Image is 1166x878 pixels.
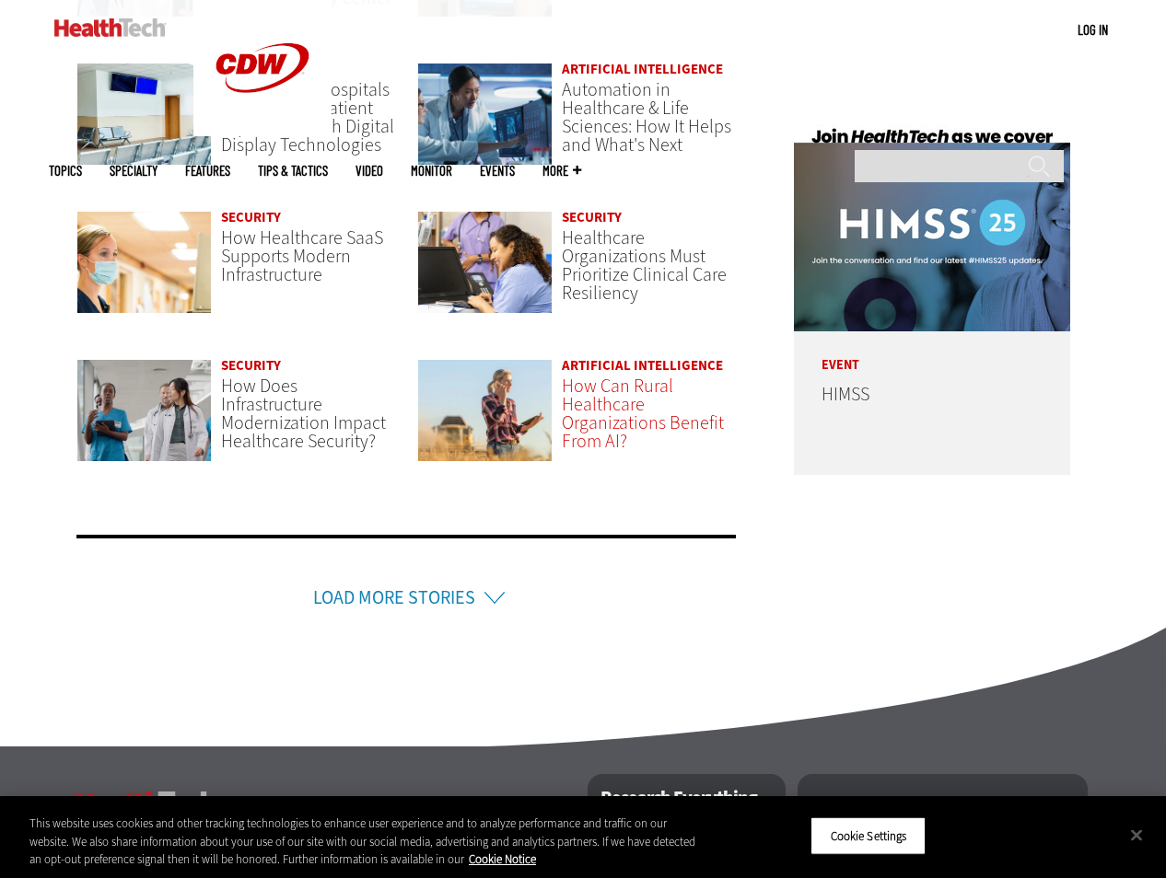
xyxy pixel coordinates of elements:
span: Topics [49,164,82,178]
a: Security [562,208,622,226]
img: Doctor using medical laptop in hospital [76,211,212,314]
a: How Can Rural Healthcare Organizations Benefit From AI? [562,374,724,454]
img: Nurse working at the front desk of a hospital [417,211,553,314]
h2: Research Everything IT [588,774,786,840]
a: Log in [1078,21,1108,38]
a: Doctors walking in a hospital [76,359,212,479]
a: Artificial Intelligence [562,356,723,375]
h3: HealthTech [76,791,217,815]
a: HIMSS [822,382,869,407]
a: Nurse working at the front desk of a hospital [417,211,553,331]
img: HIMSS25 [794,124,1070,331]
img: Doctors walking in a hospital [76,359,212,462]
button: Close [1116,814,1157,855]
a: More information about your privacy [469,851,536,867]
button: Cookie Settings [810,816,926,855]
a: Doctor using medical laptop in hospital [76,211,212,331]
p: Event [794,331,1070,372]
a: MonITor [411,164,452,178]
a: Events [480,164,515,178]
div: User menu [1078,20,1108,40]
a: Video [356,164,383,178]
img: Home [54,18,166,37]
span: More [542,164,581,178]
a: Security [221,356,281,375]
a: Load More Stories [313,585,475,610]
a: CDW [193,121,332,141]
a: How Healthcare SaaS Supports Modern Infrastructure [221,225,383,287]
a: Tips & Tactics [258,164,328,178]
a: Person in rural setting talking on phone [417,359,553,479]
div: This website uses cookies and other tracking technologies to enhance user experience and to analy... [29,814,700,869]
a: Healthcare Organizations Must Prioritize Clinical Care Resiliency [562,225,727,306]
a: Features [185,164,230,178]
a: Security [221,208,281,226]
img: Person in rural setting talking on phone [417,359,553,462]
span: Specialty [110,164,157,178]
a: How Does Infrastructure Modernization Impact Healthcare Security? [221,374,386,454]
